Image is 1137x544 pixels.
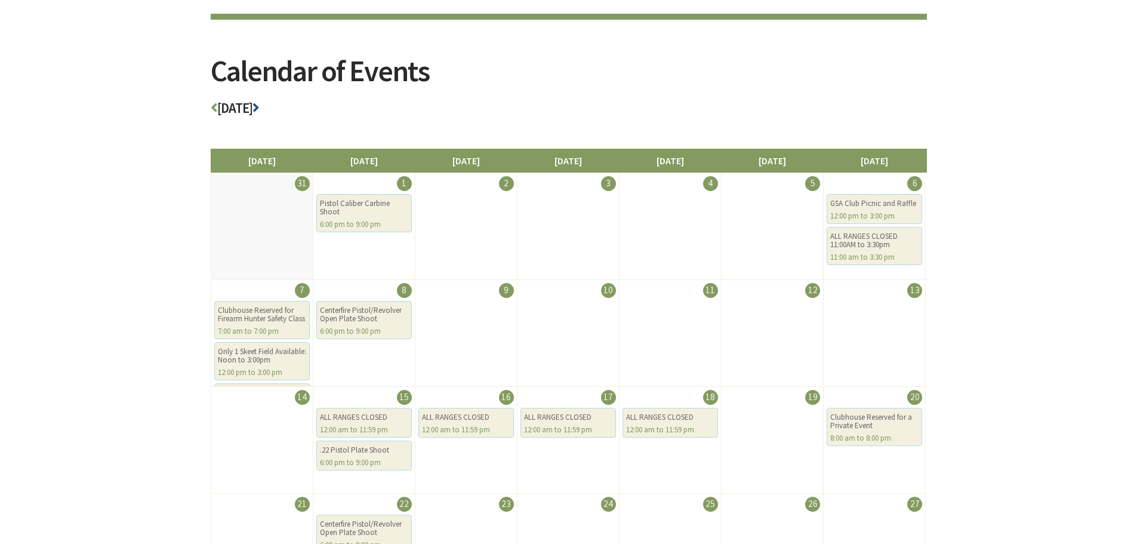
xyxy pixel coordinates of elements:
div: 13 [907,283,922,298]
div: 2 [499,176,514,191]
div: 8 [397,283,412,298]
div: Centerfire Pistol/Revolver Open Plate Shoot [320,520,408,537]
div: 12:00 pm to 3:00 pm [830,212,919,220]
div: 7:00 am to 7:00 pm [218,327,306,336]
li: [DATE] [619,149,722,173]
div: 5 [805,176,820,191]
li: [DATE] [313,149,415,173]
div: ALL RANGES CLOSED 11:00AM to 3:30pm [830,232,919,249]
div: 11 [703,283,718,298]
div: 9 [499,283,514,298]
div: 4 [703,176,718,191]
div: 23 [499,497,514,512]
div: 12 [805,283,820,298]
h2: Calendar of Events [211,56,927,101]
li: [DATE] [415,149,517,173]
div: 27 [907,497,922,512]
div: 12:00 am to 11:59 pm [422,426,510,434]
div: 6 [907,176,922,191]
div: 11:00 am to 3:30 pm [830,253,919,262]
div: Only 1 Skeet Field Available: Noon to 3:00pm [218,348,306,364]
div: Clubhouse Reserved for Firearm Hunter Safety Class [218,306,306,323]
div: 31 [295,176,310,191]
div: 6:00 pm to 9:00 pm [320,459,408,467]
li: [DATE] [211,149,313,173]
div: ALL RANGES CLOSED [626,413,714,422]
div: 3 [601,176,616,191]
div: 25 [703,497,718,512]
div: 14 [295,390,310,405]
div: 8:00 am to 8:00 pm [830,434,919,442]
div: 22 [397,497,412,512]
div: ALL RANGES CLOSED [524,413,612,422]
div: 24 [601,497,616,512]
div: Clubhouse Reserved for a Private Event [830,413,919,430]
div: GSA Club Picnic and Raffle [830,199,919,208]
div: 18 [703,390,718,405]
div: .22 Pistol Plate Shoot [320,446,408,454]
div: 12:00 am to 11:59 pm [524,426,612,434]
div: 21 [295,497,310,512]
div: Centerfire Pistol/Revolver Open Plate Shoot [320,306,408,323]
li: [DATE] [721,149,824,173]
li: [DATE] [823,149,926,173]
li: [DATE] [517,149,620,173]
div: ALL RANGES CLOSED [422,413,510,422]
h3: [DATE] [211,101,927,122]
div: ALL RANGES CLOSED [320,413,408,422]
div: 6:00 pm to 9:00 pm [320,327,408,336]
div: 7 [295,283,310,298]
div: 17 [601,390,616,405]
div: 12:00 am to 11:59 pm [626,426,714,434]
div: 16 [499,390,514,405]
div: 26 [805,497,820,512]
div: 20 [907,390,922,405]
div: 1 [397,176,412,191]
div: 12:00 am to 11:59 pm [320,426,408,434]
div: Pistol Caliber Carbine Shoot [320,199,408,216]
div: 19 [805,390,820,405]
div: 10 [601,283,616,298]
div: 15 [397,390,412,405]
div: 12:00 pm to 3:00 pm [218,368,306,377]
div: 6:00 pm to 9:00 pm [320,220,408,229]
